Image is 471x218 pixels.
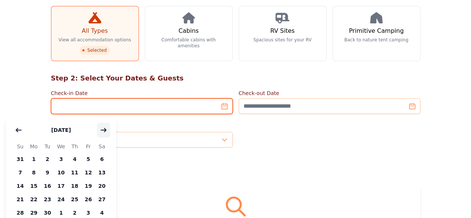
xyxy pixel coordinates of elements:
[51,73,420,83] h2: Step 2: Select Your Dates & Guests
[68,179,82,193] span: 18
[95,193,109,206] span: 27
[27,142,41,151] span: Mo
[82,179,95,193] span: 19
[54,166,68,179] span: 10
[95,152,109,166] span: 6
[68,166,82,179] span: 11
[27,152,41,166] span: 1
[80,46,109,55] span: Selected
[13,179,27,193] span: 14
[239,89,420,97] label: Check-out Date
[41,179,54,193] span: 16
[344,37,408,43] p: Back to nature tent camping
[95,142,109,151] span: Sa
[270,26,295,35] h3: RV Sites
[41,152,54,166] span: 2
[41,193,54,206] span: 23
[13,152,27,166] span: 31
[13,166,27,179] span: 7
[145,6,233,61] a: Cabins Comfortable cabins with amenities
[13,193,27,206] span: 21
[27,193,41,206] span: 22
[95,166,109,179] span: 13
[41,142,54,151] span: Tu
[82,26,108,35] h3: All Types
[151,37,226,49] p: Comfortable cabins with amenities
[82,193,95,206] span: 26
[68,193,82,206] span: 25
[82,152,95,166] span: 5
[239,6,327,61] a: RV Sites Spacious sites for your RV
[54,193,68,206] span: 24
[51,6,139,61] a: All Types View all accommodation options Selected
[82,166,95,179] span: 12
[13,142,27,151] span: Su
[332,6,420,61] a: Primitive Camping Back to nature tent camping
[68,142,82,151] span: Th
[95,179,109,193] span: 20
[27,166,41,179] span: 8
[54,179,68,193] span: 17
[82,142,95,151] span: Fr
[51,123,233,130] label: Number of Guests
[58,37,131,43] p: View all accommodation options
[54,142,68,151] span: We
[54,152,68,166] span: 3
[51,89,233,97] label: Check-in Date
[68,152,82,166] span: 4
[253,37,311,43] p: Spacious sites for your RV
[178,26,198,35] h3: Cabins
[41,166,54,179] span: 9
[44,123,78,138] button: [DATE]
[349,26,404,35] h3: Primitive Camping
[27,179,41,193] span: 15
